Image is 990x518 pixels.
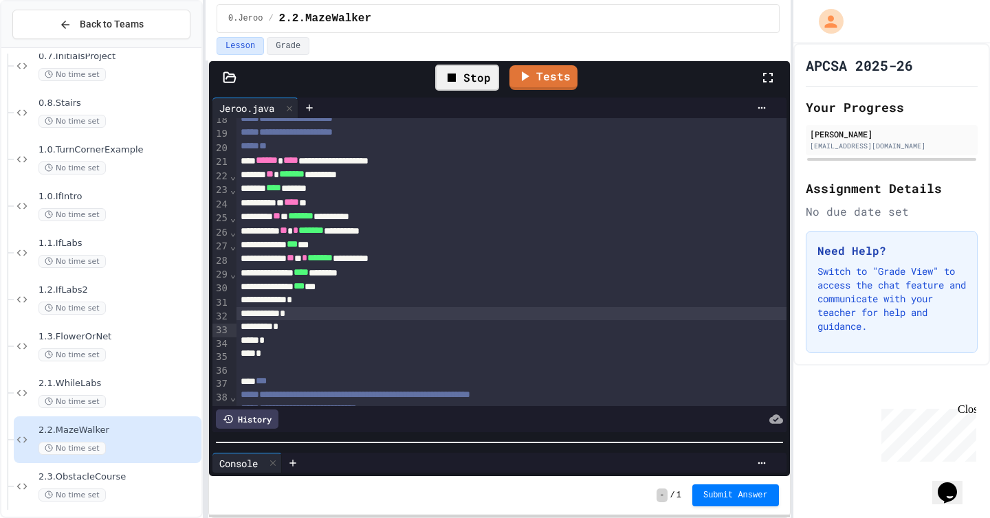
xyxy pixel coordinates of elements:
[806,56,913,75] h1: APCSA 2025-26
[38,348,106,361] span: No time set
[38,488,106,502] span: No time set
[932,463,976,504] iframe: chat widget
[703,490,768,501] span: Submit Answer
[38,51,199,63] span: 0.7.InitialsProject
[817,243,966,259] h3: Need Help?
[806,203,978,220] div: No due date set
[38,302,106,315] span: No time set
[38,395,106,408] span: No time set
[5,5,95,87] div: Chat with us now!Close
[876,403,976,462] iframe: chat widget
[817,264,966,333] p: Switch to "Grade View" to access the chat feature and communicate with your teacher for help and ...
[38,442,106,455] span: No time set
[279,10,371,27] span: 2.2.MazeWalker
[806,98,978,117] h2: Your Progress
[676,490,681,501] span: 1
[268,13,273,24] span: /
[38,208,106,221] span: No time set
[38,284,199,296] span: 1.2.IfLabs2
[657,488,667,502] span: -
[38,425,199,436] span: 2.2.MazeWalker
[38,144,199,156] span: 1.0.TurnCornerExample
[670,490,675,501] span: /
[80,17,144,32] span: Back to Teams
[38,331,199,343] span: 1.3.FlowerOrNet
[38,255,106,268] span: No time set
[38,471,199,483] span: 2.3.ObstacleCourse
[12,10,190,39] button: Back to Teams
[217,37,264,55] button: Lesson
[509,65,577,90] a: Tests
[38,98,199,109] span: 0.8.Stairs
[38,191,199,203] span: 1.0.IfIntro
[38,68,106,81] span: No time set
[804,5,847,37] div: My Account
[806,179,978,198] h2: Assignment Details
[692,484,779,506] button: Submit Answer
[38,238,199,249] span: 1.1.IfLabs
[267,37,309,55] button: Grade
[810,141,973,151] div: [EMAIL_ADDRESS][DOMAIN_NAME]
[38,161,106,174] span: No time set
[38,378,199,390] span: 2.1.WhileLabs
[435,65,499,91] div: Stop
[38,115,106,128] span: No time set
[810,128,973,140] div: [PERSON_NAME]
[228,13,263,24] span: 0.Jeroo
